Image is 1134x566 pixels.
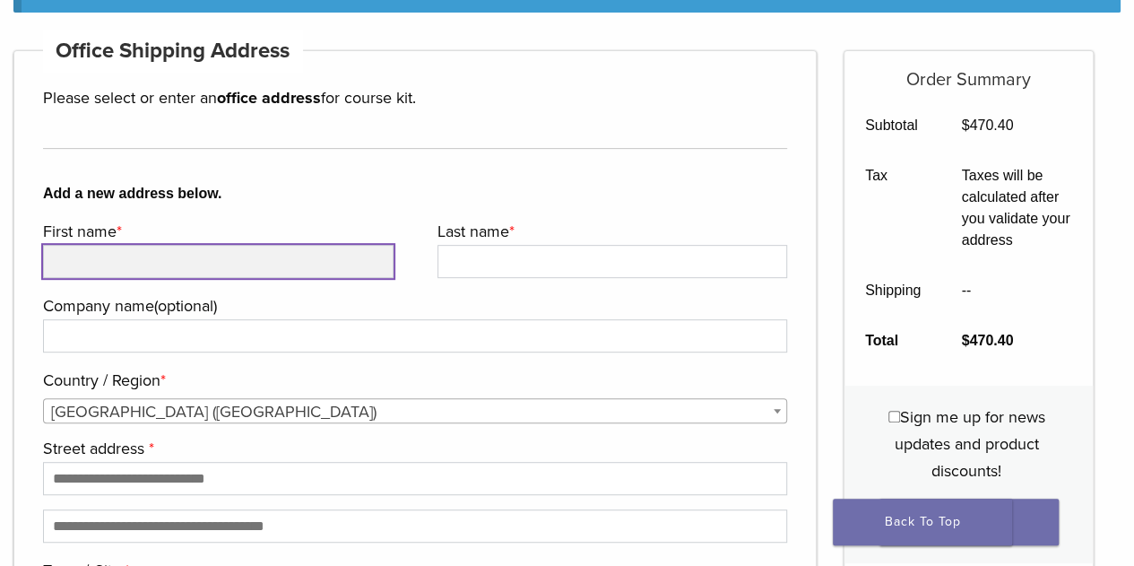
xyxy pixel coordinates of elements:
[844,51,1093,91] h5: Order Summary
[844,151,941,266] th: Tax
[961,333,1013,348] bdi: 470.40
[217,88,321,108] strong: office address
[43,367,783,394] label: Country / Region
[154,296,217,316] span: (optional)
[43,398,787,423] span: Country / Region
[43,84,787,111] p: Please select or enter an for course kit.
[43,292,783,319] label: Company name
[888,411,900,422] input: Sign me up for news updates and product discounts!
[844,316,941,366] th: Total
[44,399,786,424] span: United States (US)
[43,183,787,205] b: Add a new address below.
[43,30,303,73] h4: Office Shipping Address
[961,118,969,133] span: $
[961,283,971,298] span: --
[941,151,1093,266] td: Taxes will be calculated after you validate your address
[833,499,1012,545] a: Back To Top
[961,118,1013,133] bdi: 470.40
[437,218,783,245] label: Last name
[844,100,941,151] th: Subtotal
[43,218,389,245] label: First name
[895,407,1045,481] span: Sign me up for news updates and product discounts!
[43,435,783,462] label: Street address
[961,333,969,348] span: $
[844,266,941,316] th: Shipping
